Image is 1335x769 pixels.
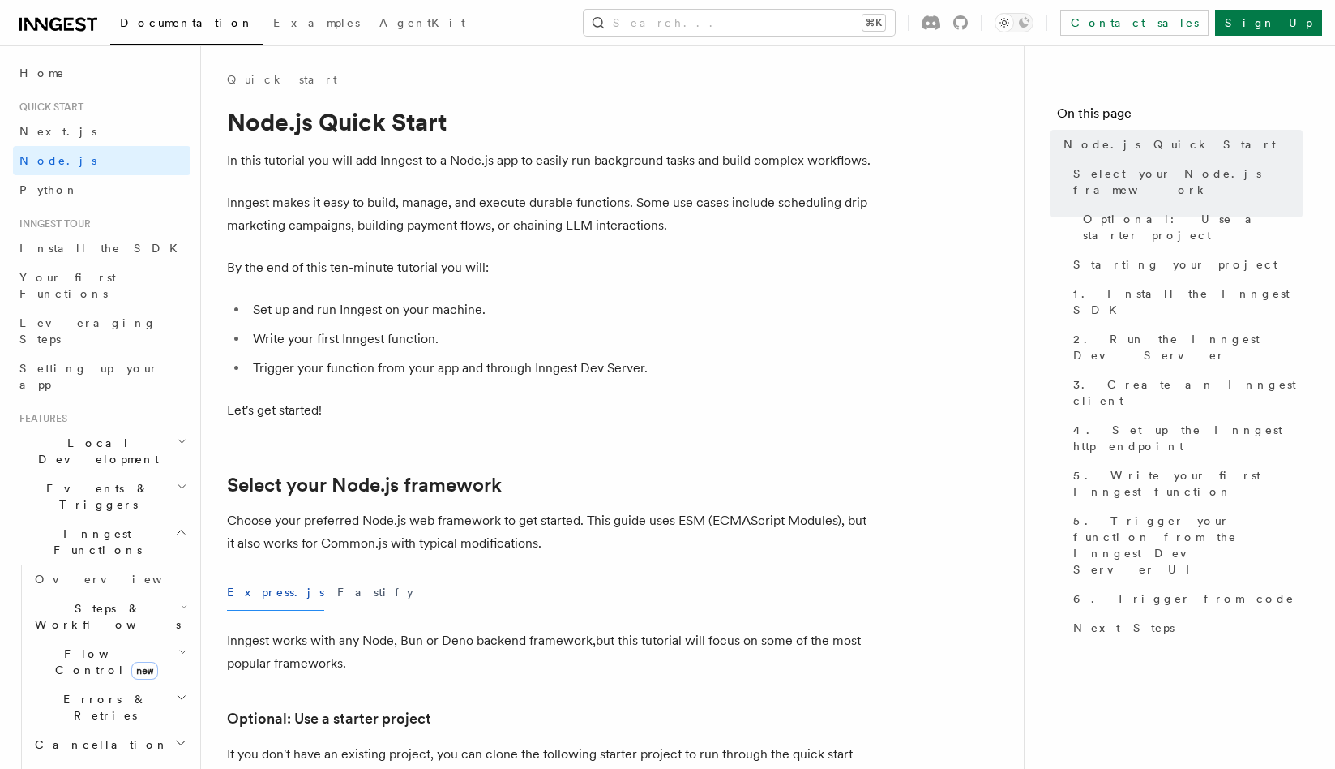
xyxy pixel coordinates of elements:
span: 3. Create an Inngest client [1073,376,1303,409]
button: Fastify [337,574,413,611]
span: 6. Trigger from code [1073,591,1294,607]
a: 2. Run the Inngest Dev Server [1067,324,1303,370]
span: Starting your project [1073,256,1277,273]
span: Leveraging Steps [19,316,156,346]
a: 6. Trigger from code [1067,584,1303,613]
span: Steps & Workflows [28,600,181,633]
span: Your first Functions [19,271,116,300]
button: Errors & Retries [28,685,190,730]
a: Python [13,175,190,204]
li: Set up and run Inngest on your machine. [248,299,875,321]
a: Optional: Use a starter project [227,707,431,730]
span: Node.js Quick Start [1063,136,1276,153]
span: 1. Install the Inngest SDK [1073,286,1303,318]
a: 5. Write your first Inngest function [1067,461,1303,506]
span: Next.js [19,125,96,138]
span: Inngest tour [13,217,91,230]
a: Node.js Quick Start [1057,130,1303,159]
p: By the end of this ten-minute tutorial you will: [227,256,875,279]
span: Examples [273,16,360,29]
a: Starting your project [1067,250,1303,279]
p: Inngest makes it easy to build, manage, and execute durable functions. Some use cases include sch... [227,191,875,237]
span: Python [19,183,79,196]
a: Home [13,58,190,88]
a: Leveraging Steps [13,308,190,354]
p: Inngest works with any Node, Bun or Deno backend framework,but this tutorial will focus on some o... [227,629,875,675]
a: 5. Trigger your function from the Inngest Dev Server UI [1067,506,1303,584]
p: Choose your preferred Node.js web framework to get started. This guide uses ESM (ECMAScript Modul... [227,509,875,555]
span: Cancellation [28,737,169,753]
span: 5. Trigger your function from the Inngest Dev Server UI [1073,513,1303,578]
button: Cancellation [28,730,190,759]
span: new [131,662,158,680]
a: Examples [263,5,370,44]
span: 4. Set up the Inngest http endpoint [1073,422,1303,454]
a: Install the SDK [13,234,190,263]
a: Contact sales [1060,10,1209,36]
a: Optional: Use a starter project [1076,204,1303,250]
span: Node.js [19,154,96,167]
span: Errors & Retries [28,691,176,724]
a: 4. Set up the Inngest http endpoint [1067,415,1303,461]
span: Local Development [13,435,177,467]
a: Sign Up [1215,10,1322,36]
span: AgentKit [379,16,465,29]
a: Setting up your app [13,354,190,399]
button: Inngest Functions [13,519,190,565]
kbd: ⌘K [862,15,885,31]
a: Quick start [227,71,337,88]
a: Select your Node.js framework [227,474,502,496]
h1: Node.js Quick Start [227,107,875,136]
span: Home [19,65,65,81]
span: Documentation [120,16,254,29]
span: Features [13,412,67,425]
p: Let's get started! [227,399,875,422]
a: 1. Install the Inngest SDK [1067,279,1303,324]
p: In this tutorial you will add Inngest to a Node.js app to easily run background tasks and build c... [227,149,875,172]
span: Overview [35,573,202,586]
span: Setting up your app [19,362,159,391]
span: 5. Write your first Inngest function [1073,467,1303,500]
a: Your first Functions [13,263,190,308]
button: Search...⌘K [584,10,895,36]
a: Next Steps [1067,613,1303,642]
span: Flow Control [28,646,178,678]
span: 2. Run the Inngest Dev Server [1073,331,1303,363]
span: Quick start [13,101,83,114]
span: Next Steps [1073,620,1175,636]
span: Inngest Functions [13,526,175,558]
span: Select your Node.js framework [1073,165,1303,198]
button: Steps & Workflows [28,594,190,639]
li: Trigger your function from your app and through Inngest Dev Server. [248,357,875,380]
span: Install the SDK [19,242,187,255]
a: Node.js [13,146,190,175]
a: AgentKit [370,5,475,44]
button: Events & Triggers [13,474,190,519]
button: Flow Controlnew [28,639,190,685]
a: Documentation [110,5,263,45]
a: Next.js [13,117,190,146]
h4: On this page [1057,104,1303,130]
a: 3. Create an Inngest client [1067,370,1303,415]
li: Write your first Inngest function. [248,328,875,350]
button: Toggle dark mode [995,13,1033,32]
button: Local Development [13,428,190,474]
span: Optional: Use a starter project [1083,211,1303,243]
a: Overview [28,565,190,594]
button: Express.js [227,574,324,611]
span: Events & Triggers [13,480,177,513]
a: Select your Node.js framework [1067,159,1303,204]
